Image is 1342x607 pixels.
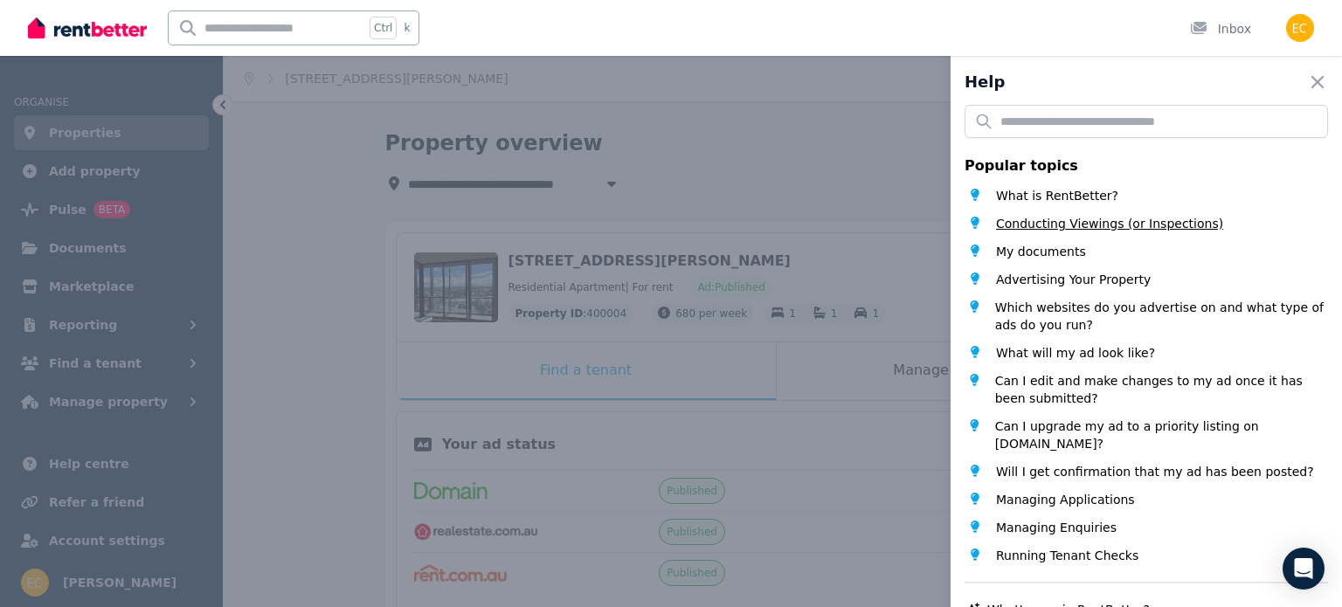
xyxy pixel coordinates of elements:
[996,547,1138,564] span: Running Tenant Checks
[1283,548,1325,590] div: Open Intercom Messenger
[995,299,1328,334] span: Which websites do you advertise on and what type of ads do you run?
[996,271,1151,288] span: Advertising Your Property
[996,491,1135,508] span: Managing Applications
[996,187,1118,204] span: What is RentBetter?
[996,519,1117,536] span: Managing Enquiries
[996,463,1314,480] span: Will I get confirmation that my ad has been posted?
[996,344,1155,362] span: What will my ad look like?
[996,243,1086,260] span: My documents
[965,155,1328,176] p: Popular topics
[996,215,1223,232] span: Conducting Viewings (or Inspections)
[965,70,1005,94] h2: Help
[995,372,1328,407] span: Can I edit and make changes to my ad once it has been submitted?
[995,417,1328,452] span: Can I upgrade my ad to a priority listing on [DOMAIN_NAME]?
